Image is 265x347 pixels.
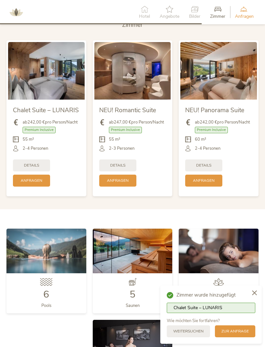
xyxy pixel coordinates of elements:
[23,136,34,142] span: 55 m²
[21,178,42,183] span: Anfragen
[189,14,200,19] span: Bilder
[160,14,179,19] span: Angebote
[167,318,220,324] span: Wie möchten Sie fortfahren?
[6,3,26,22] img: AMONTI & LUNARIS Wellnessresort
[94,42,171,99] img: NEU! Romantic Suite
[109,146,134,151] span: 2-3 Personen
[109,119,164,125] span: ab pro Person/Nacht
[13,106,79,114] span: Chalet Suite – LUNARIS
[200,119,217,125] b: 242,00 €
[130,288,135,301] span: 5
[43,288,49,301] span: 6
[221,329,249,334] span: zur Anfrage
[23,127,56,133] span: Premium Inclusive
[109,136,120,142] span: 55 m²
[195,146,220,151] span: 2-4 Personen
[139,14,150,19] span: Hotel
[24,163,39,168] span: Details
[6,10,26,14] a: AMONTI & LUNARIS Wellnessresort
[185,106,244,114] span: NEU! Panorama Suite
[109,127,142,133] span: Premium Inclusive
[195,119,250,125] span: ab pro Person/Nacht
[27,119,45,125] b: 242,00 €
[196,163,211,168] span: Details
[23,119,78,125] span: ab pro Person/Nacht
[107,178,129,183] span: Anfragen
[99,106,156,114] span: NEU! Romantic Suite
[110,163,125,168] span: Details
[195,136,206,142] span: 60 m²
[8,42,85,99] img: Chalet Suite – LUNARIS
[114,119,131,125] b: 247,00 €
[41,303,51,309] span: Pools
[235,14,254,19] span: Anfragen
[23,146,48,151] span: 2-4 Personen
[210,14,225,19] span: Zimmer
[176,292,246,298] span: Zimmer wurde hinzugefügt
[122,21,143,29] span: Zimmer
[180,42,257,99] img: NEU! Panorama Suite
[173,329,204,334] span: weitersuchen
[174,305,222,311] span: Chalet Suite – LUNARIS
[195,127,228,133] span: Premium Inclusive
[126,303,140,309] span: Saunen
[193,178,215,183] span: Anfragen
